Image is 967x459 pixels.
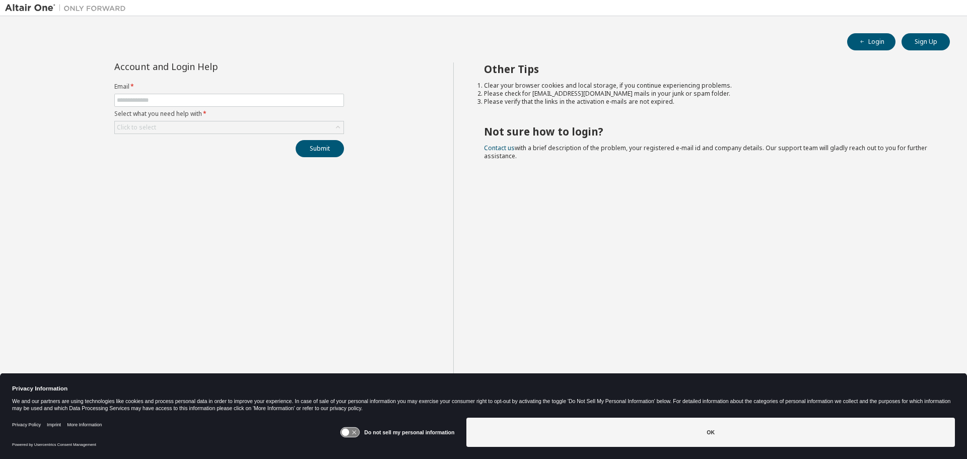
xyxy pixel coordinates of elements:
li: Clear your browser cookies and local storage, if you continue experiencing problems. [484,82,932,90]
span: with a brief description of the problem, your registered e-mail id and company details. Our suppo... [484,144,927,160]
label: Email [114,83,344,91]
div: Click to select [117,123,156,132]
button: Login [847,33,895,50]
button: Submit [296,140,344,157]
div: Account and Login Help [114,62,298,71]
img: Altair One [5,3,131,13]
label: Select what you need help with [114,110,344,118]
li: Please check for [EMAIL_ADDRESS][DOMAIN_NAME] mails in your junk or spam folder. [484,90,932,98]
a: Contact us [484,144,515,152]
h2: Not sure how to login? [484,125,932,138]
li: Please verify that the links in the activation e-mails are not expired. [484,98,932,106]
h2: Other Tips [484,62,932,76]
div: Click to select [115,121,343,134]
button: Sign Up [902,33,950,50]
